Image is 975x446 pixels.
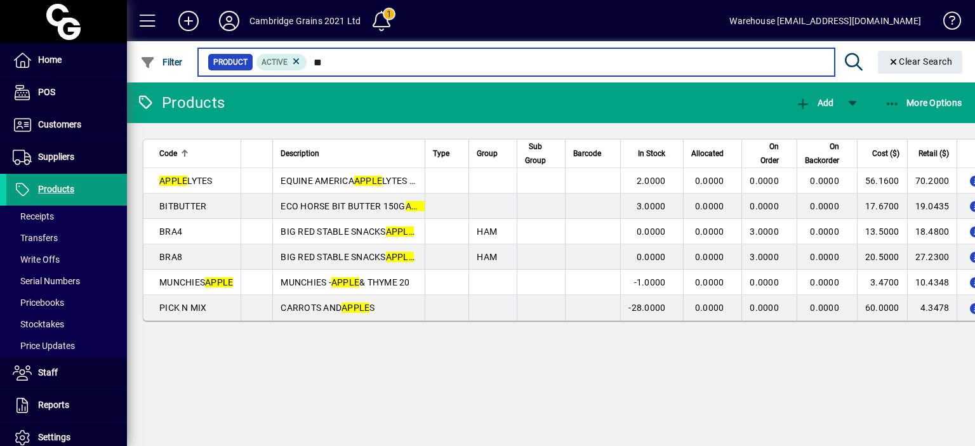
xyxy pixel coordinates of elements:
[857,168,907,193] td: 56.1600
[637,201,666,211] span: 3.0000
[792,91,837,114] button: Add
[885,98,962,108] span: More Options
[137,51,186,74] button: Filter
[857,270,907,295] td: 3.4700
[525,140,557,167] div: Sub Group
[695,176,724,186] span: 0.0000
[159,176,187,186] em: APPLE
[6,44,127,76] a: Home
[406,201,434,211] em: APPLE
[13,298,64,308] span: Pricebooks
[907,168,957,193] td: 70.2000
[695,226,724,237] span: 0.0000
[634,277,666,287] span: -1.0000
[695,201,724,211] span: 0.0000
[477,226,497,237] span: HAM
[209,10,249,32] button: Profile
[573,147,613,161] div: Barcode
[637,176,666,186] span: 2.0000
[281,226,456,237] span: BIG RED STABLE SNACKS 400G BAG
[38,432,70,442] span: Settings
[810,176,839,186] span: 0.0000
[38,152,74,162] span: Suppliers
[159,147,233,161] div: Code
[281,252,456,262] span: BIG RED STABLE SNACKS 850G BAG
[13,319,64,329] span: Stocktakes
[38,55,62,65] span: Home
[750,201,779,211] span: 0.0000
[6,313,127,335] a: Stocktakes
[934,3,959,44] a: Knowledge Base
[637,226,666,237] span: 0.0000
[386,252,414,262] em: APPLE
[810,277,839,287] span: 0.0000
[6,206,127,227] a: Receipts
[354,176,382,186] em: APPLE
[159,252,182,262] span: BRA8
[573,147,601,161] span: Barcode
[857,295,907,320] td: 60.0000
[750,252,779,262] span: 3.0000
[256,54,307,70] mat-chip: Activation Status: Active
[750,277,779,287] span: 0.0000
[281,147,417,161] div: Description
[159,176,213,186] span: LYTES
[857,193,907,219] td: 17.6700
[477,147,509,161] div: Group
[13,254,60,265] span: Write Offs
[907,193,957,219] td: 19.0435
[159,147,177,161] span: Code
[750,226,779,237] span: 3.0000
[281,147,319,161] span: Description
[38,119,81,129] span: Customers
[638,147,665,161] span: In Stock
[810,201,839,211] span: 0.0000
[6,141,127,173] a: Suppliers
[6,270,127,292] a: Serial Numbers
[691,147,724,161] span: Allocated
[6,249,127,270] a: Write Offs
[136,93,225,113] div: Products
[907,295,957,320] td: 4.3478
[857,244,907,270] td: 20.5000
[159,277,233,287] span: MUNCHIES
[628,303,665,313] span: -28.0000
[695,277,724,287] span: 0.0000
[13,233,58,243] span: Transfers
[888,56,953,67] span: Clear Search
[477,147,498,161] span: Group
[168,10,209,32] button: Add
[691,147,735,161] div: Allocated
[6,357,127,389] a: Staff
[140,57,183,67] span: Filter
[907,219,957,244] td: 18.4800
[695,252,724,262] span: 0.0000
[213,56,248,69] span: Product
[805,140,839,167] span: On Backorder
[342,303,369,313] em: APPLE
[878,51,963,74] button: Clear
[38,367,58,377] span: Staff
[907,244,957,270] td: 27.2300
[281,303,375,313] span: CARROTS AND S
[205,277,233,287] em: APPLE
[6,292,127,313] a: Pricebooks
[6,77,127,108] a: POS
[750,140,779,167] span: On Order
[810,252,839,262] span: 0.0000
[433,147,449,161] span: Type
[159,303,207,313] span: PICK N MIX
[750,140,790,167] div: On Order
[6,390,127,421] a: Reports
[38,184,74,194] span: Products
[13,276,80,286] span: Serial Numbers
[159,226,182,237] span: BRA4
[38,87,55,97] span: POS
[695,303,724,313] span: 0.0000
[857,219,907,244] td: 13.5000
[628,147,677,161] div: In Stock
[281,277,409,287] span: MUNCHIES - & THYME 20
[750,176,779,186] span: 0.0000
[919,147,949,161] span: Retail ($)
[810,226,839,237] span: 0.0000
